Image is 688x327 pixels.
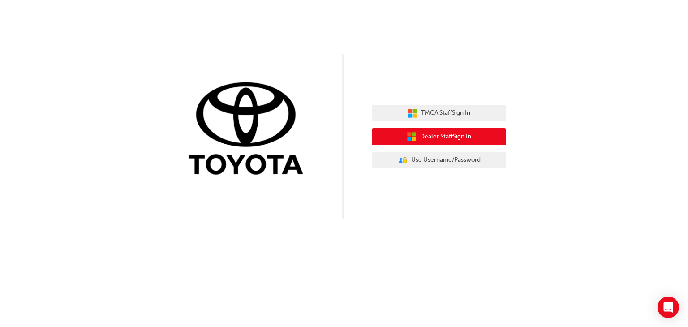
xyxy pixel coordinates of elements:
[372,105,506,122] button: TMCA StaffSign In
[411,155,481,165] span: Use Username/Password
[421,108,470,118] span: TMCA Staff Sign In
[658,297,679,318] div: Open Intercom Messenger
[182,80,316,179] img: Trak
[420,132,471,142] span: Dealer Staff Sign In
[372,152,506,169] button: Use Username/Password
[372,128,506,145] button: Dealer StaffSign In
